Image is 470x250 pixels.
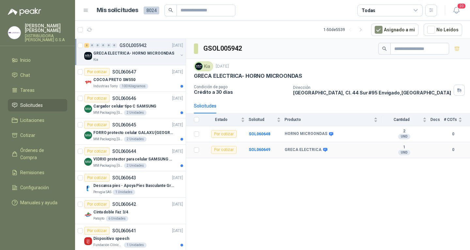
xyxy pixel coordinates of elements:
[382,145,427,150] b: 1
[144,7,159,14] span: 8024
[84,158,92,166] img: Company Logo
[97,6,138,15] h1: Mis solicitudes
[285,131,327,137] b: HORNO MICROONDAS
[8,84,67,96] a: Tareas
[211,146,237,154] div: Por cotizar
[172,122,183,128] p: [DATE]
[84,211,92,219] img: Company Logo
[93,209,128,215] p: Cinta doble Faz 3/4
[362,7,375,14] div: Todas
[323,25,366,35] div: 1 - 50 de 5539
[20,87,35,94] span: Tareas
[124,137,147,142] div: 2 Unidades
[84,237,92,245] img: Company Logo
[8,181,67,194] a: Configuración
[93,156,175,162] p: VIDRIO protector para celular SAMSUNG GALAXI A16 5G
[93,183,175,189] p: Descansa pies - Apoya Pies Basculante Graduable Ergonómico
[444,147,462,153] b: 0
[249,147,270,152] a: SOL060649
[8,196,67,209] a: Manuales y ayuda
[285,147,321,153] b: GRECA ELECTRICA
[172,201,183,208] p: [DATE]
[249,132,270,136] a: SOL060648
[93,103,156,109] p: Cargador celular tipo C SAMSUNG
[195,63,202,70] img: Company Logo
[194,102,216,109] div: Solicitudes
[84,174,110,182] div: Por cotizar
[431,113,444,126] th: Docs
[93,57,98,62] p: Kia
[285,113,382,126] th: Producto
[382,46,387,51] span: search
[398,150,410,155] div: UND
[84,94,110,102] div: Por cotizar
[194,73,302,79] p: GRECA ELECTRICA- HORNO MICROONDAS
[382,117,421,122] span: Cantidad
[8,8,41,16] img: Logo peakr
[84,68,110,76] div: Por cotizar
[84,42,184,62] a: 2 0 0 0 0 0 GSOL005942[DATE] Company LogoGRECA ELECTRICA- HORNO MICROONDASKia
[194,89,288,95] p: Crédito a 30 días
[112,123,136,127] p: SOL060645
[172,228,183,234] p: [DATE]
[398,134,410,139] div: UND
[8,144,67,164] a: Órdenes de Compra
[20,117,44,124] span: Licitaciones
[112,228,136,233] p: SOL060641
[172,95,183,102] p: [DATE]
[84,78,92,86] img: Company Logo
[8,129,67,142] a: Cotizar
[25,24,67,33] p: [PERSON_NAME] [PERSON_NAME]
[172,175,183,181] p: [DATE]
[172,148,183,155] p: [DATE]
[84,121,110,129] div: Por cotizar
[194,85,288,89] p: Condición de pago
[20,72,30,79] span: Chat
[172,42,183,49] p: [DATE]
[112,149,136,154] p: SOL060644
[75,198,186,224] a: Por cotizarSOL060642[DATE] Company LogoCinta doble Faz 3/4Patojito6 Unidades
[8,114,67,126] a: Licitaciones
[90,43,95,48] div: 0
[101,43,106,48] div: 0
[172,69,183,75] p: [DATE]
[124,163,147,168] div: 2 Unidades
[84,184,92,192] img: Company Logo
[20,199,57,206] span: Manuales y ayuda
[20,184,49,191] span: Configuración
[124,242,147,248] div: 1 Unidades
[444,117,457,122] span: # COTs
[293,90,451,95] p: [GEOGRAPHIC_DATA], Cl. 44 Sur #95 Envigado , [GEOGRAPHIC_DATA]
[75,145,186,171] a: Por cotizarSOL060644[DATE] Company LogoVIDRIO protector para celular SAMSUNG GALAXI A16 5GMM Pack...
[119,84,148,89] div: 100 Kilogramos
[93,190,111,195] p: Perugia SAS
[93,110,123,115] p: MM Packaging [GEOGRAPHIC_DATA]
[93,130,175,136] p: FORRO protecto celular GALAXU [GEOGRAPHIC_DATA] A16 5G
[8,54,67,66] a: Inicio
[457,3,466,9] span: 20
[249,117,275,122] span: Solicitud
[84,43,89,48] div: 2
[203,43,243,54] h3: GSOL005942
[25,34,67,42] p: DISTRIBUIDORA [PERSON_NAME] G S.A
[84,131,92,139] img: Company Logo
[20,132,35,139] span: Cotizar
[8,69,67,81] a: Chat
[112,96,136,101] p: SOL060646
[382,113,431,126] th: Cantidad
[285,117,372,122] span: Producto
[203,113,249,126] th: Estado
[20,169,44,176] span: Remisiones
[84,147,110,155] div: Por cotizar
[124,110,147,115] div: 2 Unidades
[93,242,123,248] p: Fundación Clínica Shaio
[371,24,418,36] button: Asignado a mi
[84,105,92,113] img: Company Logo
[444,113,470,126] th: # COTs
[203,117,240,122] span: Estado
[424,24,462,36] button: No Leídos
[20,57,31,64] span: Inicio
[444,131,462,137] b: 0
[93,84,118,89] p: Industrias Tomy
